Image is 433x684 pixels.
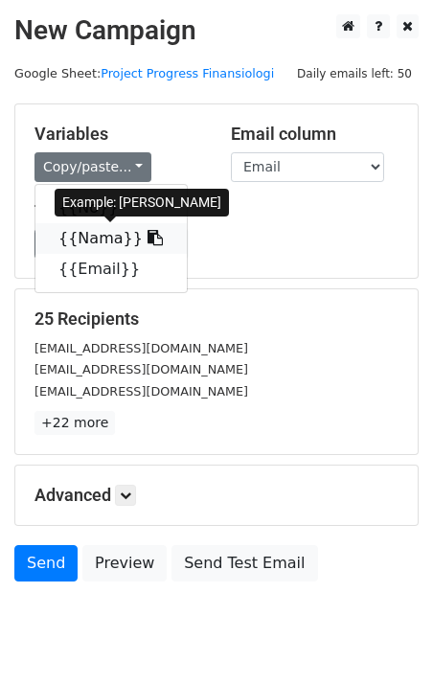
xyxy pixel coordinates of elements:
[34,152,151,182] a: Copy/paste...
[34,362,248,376] small: [EMAIL_ADDRESS][DOMAIN_NAME]
[290,63,419,84] span: Daily emails left: 50
[231,124,399,145] h5: Email column
[171,545,317,581] a: Send Test Email
[35,193,187,223] a: {{No}}
[34,124,202,145] h5: Variables
[34,411,115,435] a: +22 more
[82,545,167,581] a: Preview
[34,308,399,330] h5: 25 Recipients
[290,66,419,80] a: Daily emails left: 50
[101,66,274,80] a: Project Progress Finansiologi
[35,254,187,285] a: {{Email}}
[35,223,187,254] a: {{Nama}}
[14,545,78,581] a: Send
[34,485,399,506] h5: Advanced
[14,66,274,80] small: Google Sheet:
[14,14,419,47] h2: New Campaign
[34,384,248,399] small: [EMAIL_ADDRESS][DOMAIN_NAME]
[34,341,248,355] small: [EMAIL_ADDRESS][DOMAIN_NAME]
[337,592,433,684] iframe: Chat Widget
[55,189,229,217] div: Example: [PERSON_NAME]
